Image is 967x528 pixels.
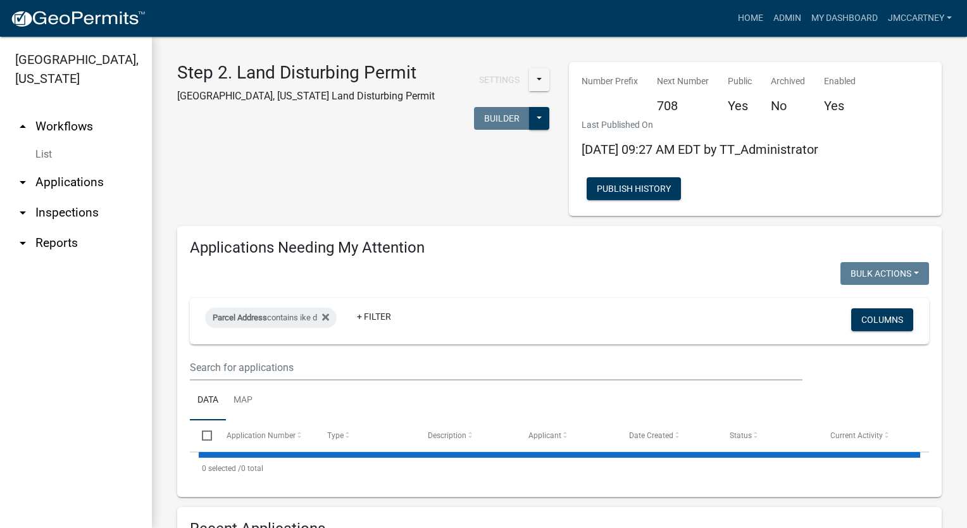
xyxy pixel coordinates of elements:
[190,355,802,380] input: Search for applications
[733,6,768,30] a: Home
[205,308,337,328] div: contains ike d
[851,308,913,331] button: Columns
[15,119,30,134] i: arrow_drop_up
[824,75,856,88] p: Enabled
[840,262,929,285] button: Bulk Actions
[190,420,214,451] datatable-header-cell: Select
[315,420,415,451] datatable-header-cell: Type
[474,107,530,130] button: Builder
[190,453,929,484] div: 0 total
[582,75,638,88] p: Number Prefix
[190,239,929,257] h4: Applications Needing My Attention
[830,431,883,440] span: Current Activity
[227,431,296,440] span: Application Number
[883,6,957,30] a: jmccartney
[587,185,681,195] wm-modal-confirm: Workflow Publish History
[327,431,344,440] span: Type
[824,98,856,113] h5: Yes
[202,464,241,473] span: 0 selected /
[587,177,681,200] button: Publish History
[728,75,752,88] p: Public
[213,313,267,322] span: Parcel Address
[177,62,435,84] h3: Step 2. Land Disturbing Permit
[15,236,30,251] i: arrow_drop_down
[657,98,709,113] h5: 708
[617,420,718,451] datatable-header-cell: Date Created
[347,305,401,328] a: + Filter
[177,89,435,104] p: [GEOGRAPHIC_DATA], [US_STATE] Land Disturbing Permit
[416,420,516,451] datatable-header-cell: Description
[469,68,530,91] button: Settings
[582,118,818,132] p: Last Published On
[718,420,818,451] datatable-header-cell: Status
[657,75,709,88] p: Next Number
[15,175,30,190] i: arrow_drop_down
[528,431,561,440] span: Applicant
[806,6,883,30] a: My Dashboard
[728,98,752,113] h5: Yes
[214,420,315,451] datatable-header-cell: Application Number
[629,431,673,440] span: Date Created
[15,205,30,220] i: arrow_drop_down
[771,75,805,88] p: Archived
[226,380,260,421] a: Map
[516,420,617,451] datatable-header-cell: Applicant
[818,420,919,451] datatable-header-cell: Current Activity
[730,431,752,440] span: Status
[190,380,226,421] a: Data
[428,431,466,440] span: Description
[771,98,805,113] h5: No
[768,6,806,30] a: Admin
[582,142,818,157] span: [DATE] 09:27 AM EDT by TT_Administrator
